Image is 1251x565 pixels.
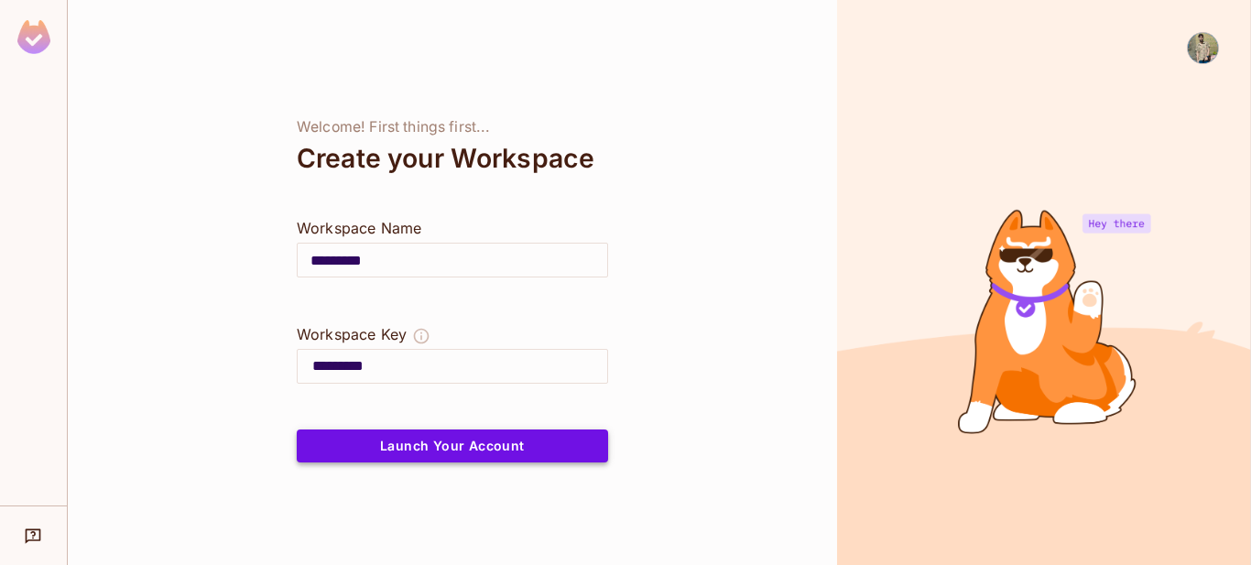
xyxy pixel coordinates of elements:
div: Welcome! First things first... [297,118,608,136]
div: Help & Updates [13,517,54,554]
div: Workspace Key [297,323,407,345]
img: SReyMgAAAABJRU5ErkJggg== [17,20,50,54]
button: Launch Your Account [297,429,608,462]
button: The Workspace Key is unique, and serves as the identifier of your workspace. [412,323,430,349]
img: Hukam Singh [1188,33,1218,63]
div: Create your Workspace [297,136,608,180]
div: Workspace Name [297,217,608,239]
